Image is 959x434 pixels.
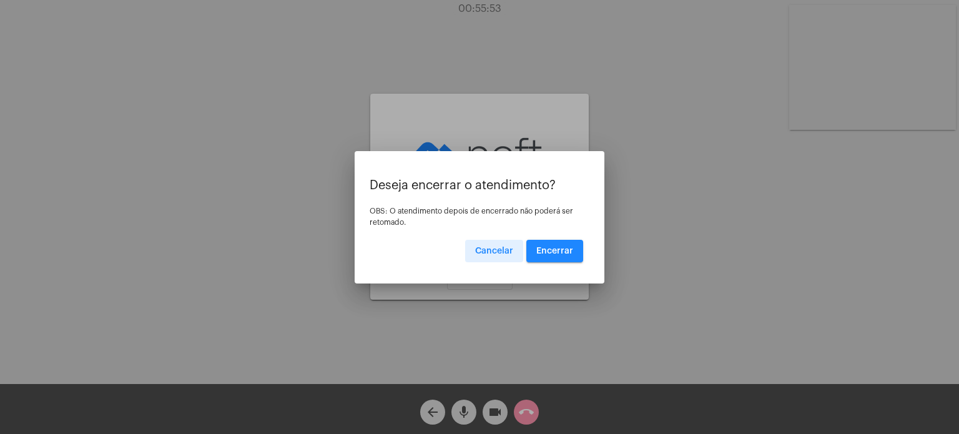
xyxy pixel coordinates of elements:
button: Cancelar [465,240,523,262]
p: Deseja encerrar o atendimento? [370,179,589,192]
span: Cancelar [475,247,513,255]
button: Encerrar [526,240,583,262]
span: OBS: O atendimento depois de encerrado não poderá ser retomado. [370,207,573,226]
span: Encerrar [536,247,573,255]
